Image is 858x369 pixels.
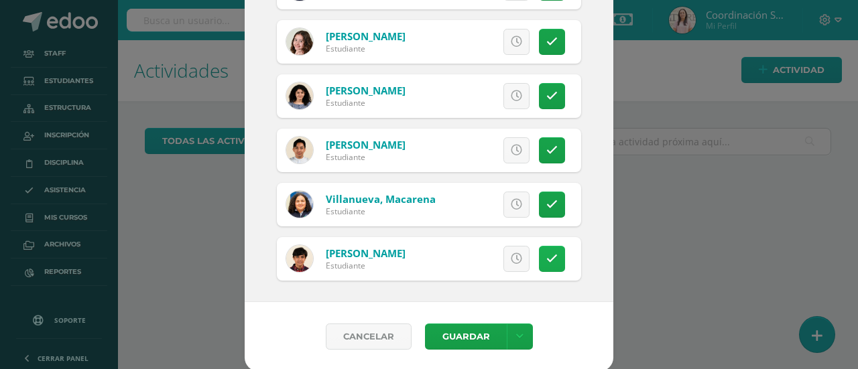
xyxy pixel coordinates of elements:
span: Excusa [440,192,477,217]
a: [PERSON_NAME] [326,29,406,43]
span: Excusa [440,246,477,271]
span: Excusa [440,84,477,108]
a: [PERSON_NAME] [326,138,406,151]
span: Excusa [440,29,477,54]
img: 5392fa4d78d4dee731db74f3df6b5d02.png [286,245,313,272]
img: 7ba88cfcd38d52aecdbf7e71b44c8eb6.png [286,82,313,109]
div: Estudiante [326,151,406,163]
div: Estudiante [326,97,406,108]
img: 681a829b2aa39943bf4d868f49118cc0.png [286,191,313,218]
img: 75adf1b3af8da7c9d9743fe609550bd8.png [286,28,313,55]
div: Estudiante [326,206,436,217]
a: [PERSON_NAME] [326,246,406,260]
a: Villanueva, Macarena [326,192,436,206]
img: 69366ac9ecd9f041895e10e297f436a8.png [286,137,313,163]
span: Excusa [440,138,477,163]
a: Cancelar [326,323,412,350]
div: Estudiante [326,43,406,54]
div: Estudiante [326,260,406,271]
a: [PERSON_NAME] [326,84,406,97]
button: Guardar [425,323,507,350]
